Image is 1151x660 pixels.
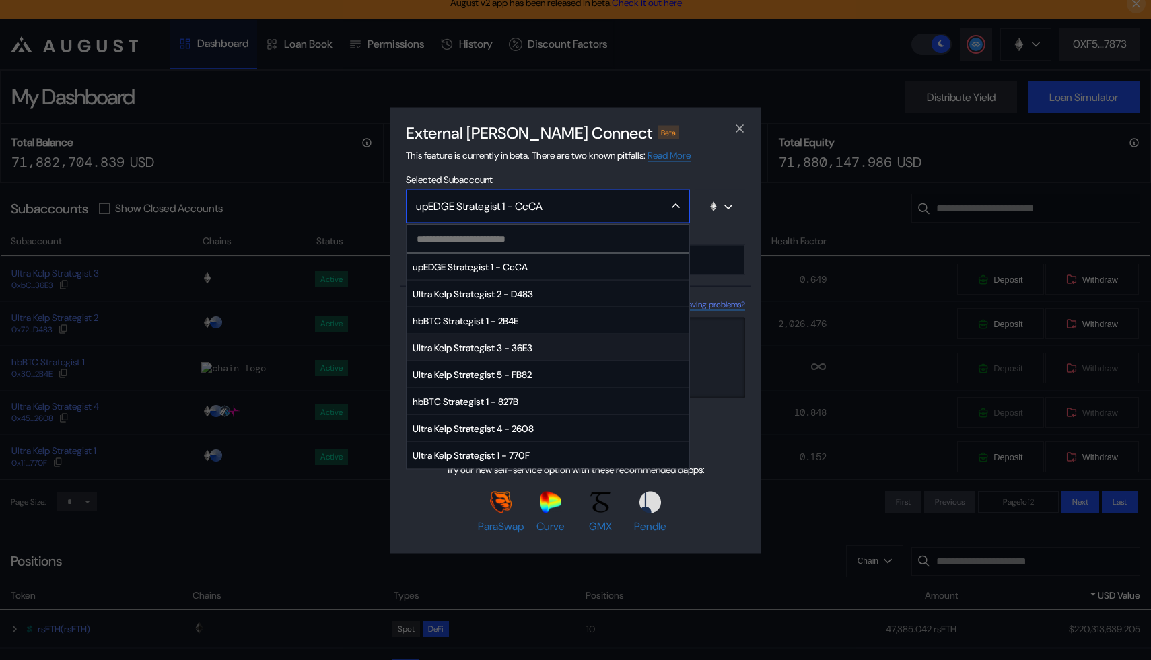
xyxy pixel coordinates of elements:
[627,492,673,534] a: PendlePendle
[416,199,651,213] div: upEDGE Strategist 1 - CcCA
[406,189,690,223] button: Close menu
[589,519,612,534] span: GMX
[540,492,561,513] img: Curve
[490,492,512,513] img: ParaSwap
[407,415,689,442] button: Ultra Kelp Strategist 4 - 2608
[406,149,691,161] span: This feature is currently in beta. There are two known pitfalls:
[406,173,745,185] span: Selected Subaccount
[407,281,689,307] button: Ultra Kelp Strategist 2 - D483
[658,125,679,139] div: Beta
[478,492,524,534] a: ParaSwapParaSwap
[634,519,666,534] span: Pendle
[536,519,565,534] span: Curve
[407,442,689,469] button: Ultra Kelp Strategist 1 - 770F
[407,307,689,334] button: hbBTC Strategist 1 - 2B4E
[639,492,661,513] img: Pendle
[406,122,652,143] h2: External [PERSON_NAME] Connect
[407,361,689,388] button: Ultra Kelp Strategist 5 - FB82
[478,519,524,534] span: ParaSwap
[407,254,689,281] button: upEDGE Strategist 1 - CcCA
[407,388,689,415] button: hbBTC Strategist 1 - 827B
[528,492,573,534] a: CurveCurve
[683,299,745,310] a: Having problems?
[729,118,751,139] button: close modal
[590,492,611,513] img: GMX
[578,492,623,534] a: GMXGMX
[708,200,719,211] img: chain logo
[407,334,689,361] button: Ultra Kelp Strategist 3 - 36E3
[695,189,745,223] button: chain logo
[648,149,691,161] a: Read More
